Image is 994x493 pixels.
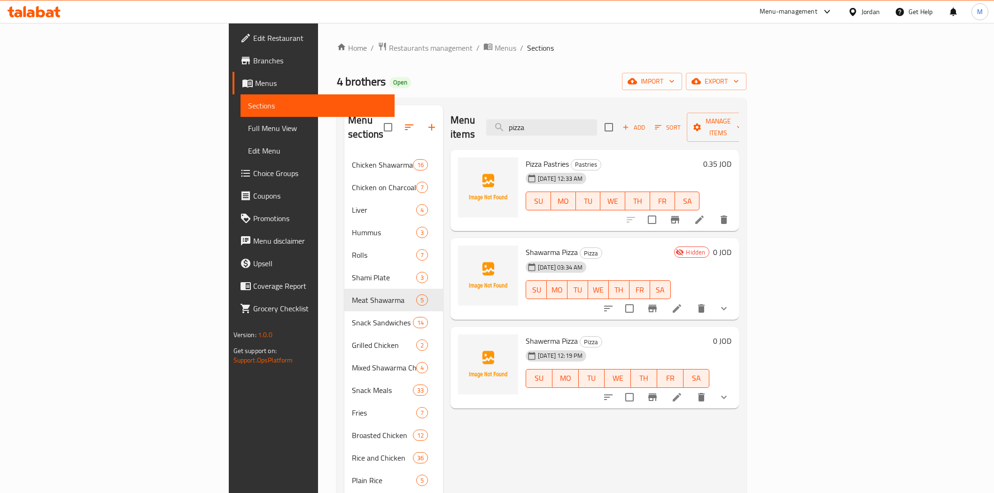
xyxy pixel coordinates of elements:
div: items [416,339,428,351]
h2: Menu items [450,113,475,141]
span: SA [687,371,706,385]
img: Shawarma Pizza [458,246,518,306]
div: items [416,294,428,306]
button: TH [631,369,657,388]
span: FR [661,371,680,385]
div: Mixed Shawarma Chicken And Meat Shawarma Pieces4 [344,356,443,379]
span: 7 [417,183,427,192]
span: Mixed Shawarma Chicken And Meat Shawarma Pieces [352,362,416,373]
button: sort-choices [597,297,620,320]
span: Version: [233,329,256,341]
div: items [416,407,428,418]
button: MO [547,280,567,299]
span: Plain Rice [352,475,416,486]
span: Coupons [253,190,387,201]
div: items [416,475,428,486]
input: search [486,119,597,136]
a: Upsell [233,252,395,275]
button: WE [588,280,609,299]
button: show more [713,297,735,320]
a: Menu disclaimer [233,230,395,252]
button: Branch-specific-item [664,208,686,231]
span: SU [530,283,543,297]
h6: 0 JOD [713,246,731,259]
span: SU [530,194,547,208]
button: SA [650,280,671,299]
span: Sections [248,100,387,111]
a: Sections [241,94,395,117]
span: Hidden [682,248,709,257]
div: items [413,317,428,328]
button: export [686,73,746,90]
span: 7 [417,251,427,260]
div: items [416,249,428,261]
div: Meat Shawarma5 [344,289,443,311]
span: 12 [413,431,427,440]
span: Restaurants management [389,42,473,54]
span: import [629,76,675,87]
div: Shami Plate [352,272,416,283]
span: Rice and Chicken [352,452,413,463]
span: TH [613,283,626,297]
a: Edit menu item [671,303,683,314]
div: Rolls [352,249,416,261]
span: 4 [417,206,427,215]
span: 33 [413,386,427,395]
a: Edit Restaurant [233,27,395,49]
button: FR [657,369,683,388]
div: Broasted Chicken [352,430,413,441]
span: Snack Sandwiches [352,317,413,328]
div: Rolls7 [344,244,443,266]
span: [DATE] 03:34 AM [534,263,586,272]
div: Snack Sandwiches14 [344,311,443,334]
div: items [413,452,428,463]
span: Select all sections [378,117,398,137]
span: TH [635,371,653,385]
button: show more [713,386,735,408]
div: Chicken on Charcoal7 [344,176,443,199]
div: Pizza [580,336,602,347]
span: Get support on: [233,345,277,357]
span: Chicken on Charcoal [352,182,416,193]
div: items [416,272,428,283]
div: Shami Plate3 [344,266,443,289]
div: items [413,159,428,170]
div: Pizza [580,247,602,259]
span: SU [530,371,549,385]
span: 5 [417,296,427,305]
span: Promotions [253,213,387,224]
div: Chicken Shawarma16 [344,154,443,176]
span: 7 [417,408,427,417]
button: import [622,73,682,90]
div: items [413,385,428,396]
span: Add item [619,120,649,135]
span: WE [608,371,627,385]
a: Choice Groups [233,162,395,185]
button: WE [605,369,631,388]
span: 5 [417,476,427,485]
span: Open [389,78,411,86]
button: SU [526,280,547,299]
span: TH [629,194,646,208]
button: Branch-specific-item [641,297,664,320]
span: 4 [417,363,427,372]
span: Snack Meals [352,385,413,396]
h6: 0 JOD [713,334,731,347]
span: Select to update [620,387,639,407]
button: delete [713,208,735,231]
span: TU [582,371,601,385]
span: TU [580,194,597,208]
span: Sort sections [398,116,420,139]
span: Grilled Chicken [352,339,416,351]
span: Grocery Checklist [253,303,387,314]
span: SA [654,283,667,297]
button: SA [683,369,710,388]
span: 2 [417,341,427,350]
span: WE [592,283,605,297]
li: / [476,42,480,54]
a: Coverage Report [233,275,395,297]
div: Rice and Chicken36 [344,447,443,469]
a: Edit menu item [694,214,705,225]
button: Manage items [687,113,750,142]
a: Branches [233,49,395,72]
